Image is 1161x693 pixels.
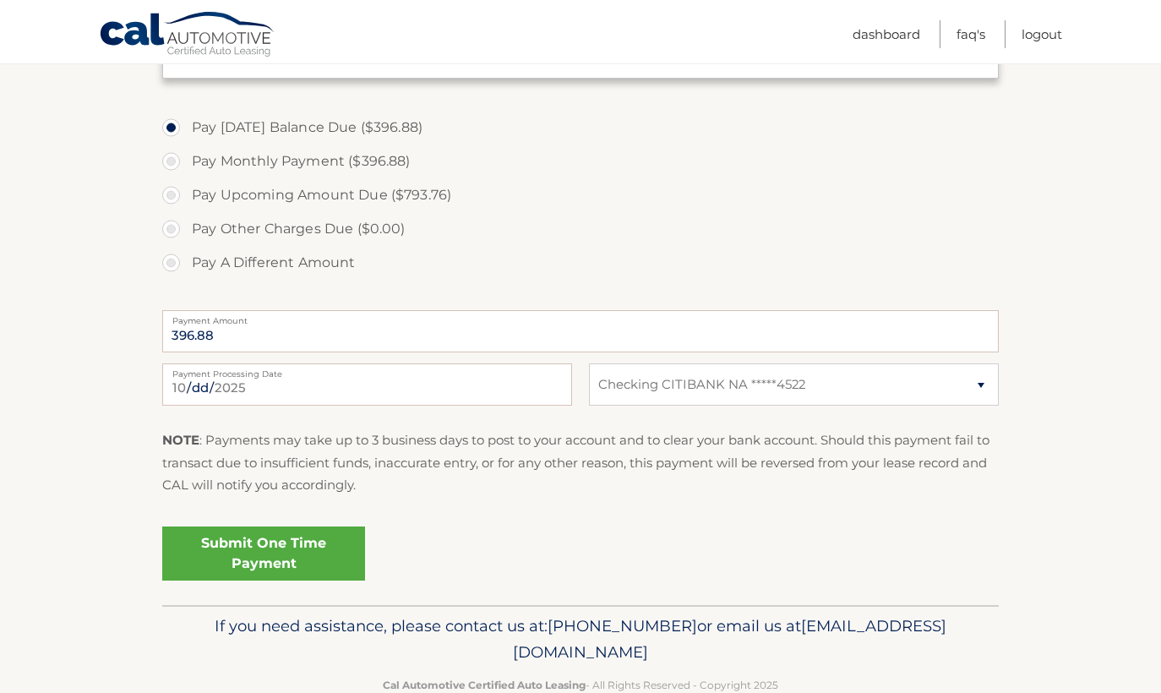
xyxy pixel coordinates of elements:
p: : Payments may take up to 3 business days to post to your account and to clear your bank account.... [162,429,999,496]
label: Pay [DATE] Balance Due ($396.88) [162,111,999,145]
a: Logout [1022,20,1062,48]
label: Payment Processing Date [162,363,572,377]
label: Payment Amount [162,310,999,324]
span: [PHONE_NUMBER] [548,616,697,636]
strong: NOTE [162,432,199,448]
a: Submit One Time Payment [162,527,365,581]
a: Dashboard [853,20,920,48]
a: FAQ's [957,20,985,48]
p: If you need assistance, please contact us at: or email us at [173,613,988,667]
input: Payment Amount [162,310,999,352]
label: Pay Upcoming Amount Due ($793.76) [162,178,999,212]
label: Pay Monthly Payment ($396.88) [162,145,999,178]
label: Pay A Different Amount [162,246,999,280]
a: Cal Automotive [99,11,276,60]
label: Pay Other Charges Due ($0.00) [162,212,999,246]
strong: Cal Automotive Certified Auto Leasing [383,679,586,691]
input: Payment Date [162,363,572,406]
